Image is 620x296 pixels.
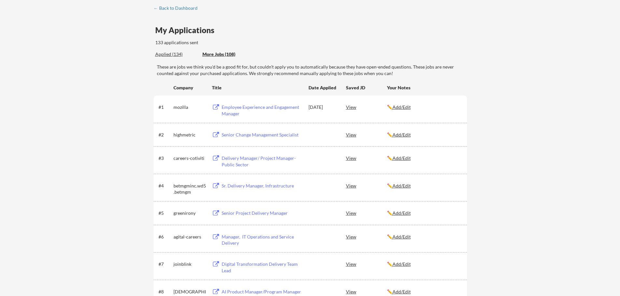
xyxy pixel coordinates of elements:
[309,104,337,110] div: [DATE]
[173,104,206,110] div: mozilla
[154,6,202,12] a: ← Back to Dashboard
[222,261,302,274] div: Digital Transformation Delivery Team Lead
[387,132,461,138] div: ✏️
[222,183,302,189] div: Sr. Delivery Manager, Infrastructure
[155,51,198,58] div: Applied (134)
[173,132,206,138] div: highmetric
[202,51,250,58] div: These are job applications we think you'd be a good fit for, but couldn't apply you to automatica...
[346,129,387,140] div: View
[393,234,411,239] u: Add/Edit
[158,234,171,240] div: #6
[387,84,461,91] div: Your Notes
[158,261,171,267] div: #7
[155,26,220,34] div: My Applications
[393,261,411,267] u: Add/Edit
[155,39,281,46] div: 133 applications sent
[346,207,387,219] div: View
[173,183,206,195] div: betmgminc.wd5.betmgm
[387,289,461,295] div: ✏️
[158,104,171,110] div: #1
[212,84,302,91] div: Title
[393,104,411,110] u: Add/Edit
[173,210,206,216] div: greenirony
[222,234,302,246] div: Manager, IT Operations and Service Delivery
[346,82,387,93] div: Saved JD
[158,289,171,295] div: #8
[393,183,411,188] u: Add/Edit
[393,155,411,161] u: Add/Edit
[157,64,467,76] div: These are jobs we think you'd be a good fit for, but couldn't apply you to automatically because ...
[346,152,387,164] div: View
[387,155,461,161] div: ✏️
[387,183,461,189] div: ✏️
[222,104,302,117] div: Employee Experience and Engagement Manager
[158,183,171,189] div: #4
[173,234,206,240] div: agital-careers
[346,101,387,113] div: View
[155,51,198,58] div: These are all the jobs you've been applied to so far.
[393,132,411,137] u: Add/Edit
[346,231,387,242] div: View
[158,132,171,138] div: #2
[309,84,337,91] div: Date Applied
[346,258,387,270] div: View
[158,210,171,216] div: #5
[222,132,302,138] div: Senior Change Management Specialist
[222,210,302,216] div: Senior Project Delivery Manager
[387,261,461,267] div: ✏️
[393,289,411,294] u: Add/Edit
[393,210,411,216] u: Add/Edit
[387,234,461,240] div: ✏️
[173,155,206,161] div: careers-cotiviti
[154,6,202,10] div: ← Back to Dashboard
[202,51,250,58] div: More Jobs (108)
[387,210,461,216] div: ✏️
[158,155,171,161] div: #3
[346,180,387,191] div: View
[222,155,302,168] div: Delivery Manager/ Project Manager- Public Sector
[387,104,461,110] div: ✏️
[173,261,206,267] div: joinblink
[173,84,206,91] div: Company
